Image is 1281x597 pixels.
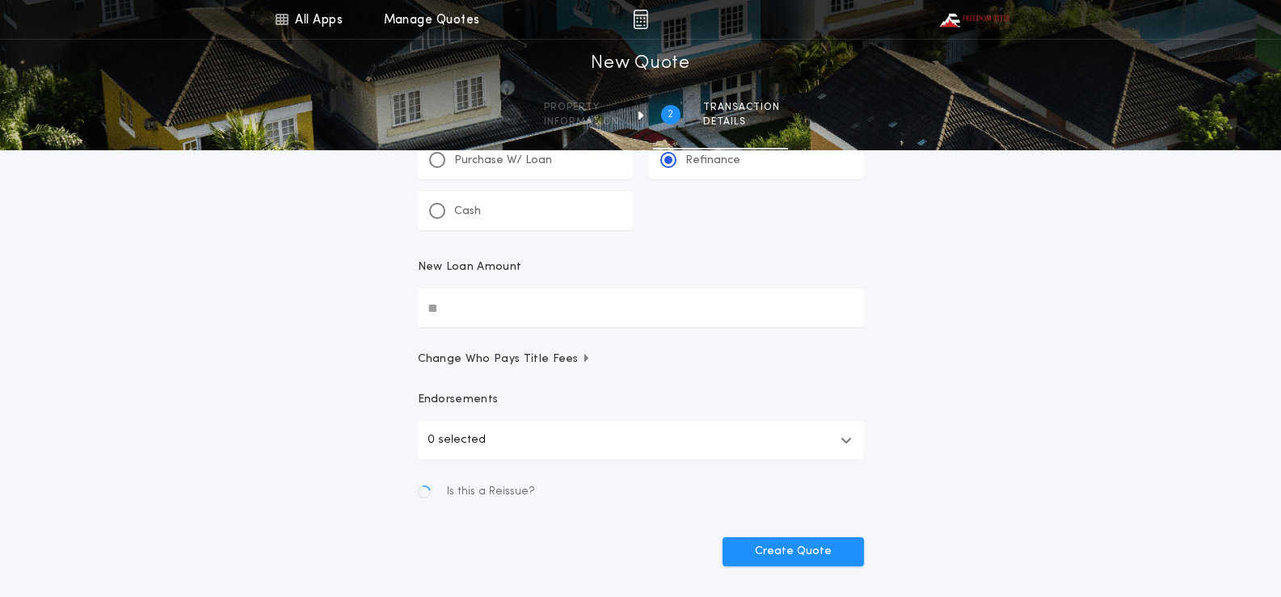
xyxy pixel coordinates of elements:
button: Change Who Pays Title Fees [418,351,864,368]
p: Cash [454,204,481,220]
span: Change Who Pays Title Fees [418,351,592,368]
p: 0 selected [428,431,486,450]
span: Is this a Reissue? [447,484,535,500]
input: New Loan Amount [418,288,864,327]
p: Endorsements [418,392,864,408]
button: Create Quote [723,537,864,566]
img: vs-icon [937,11,1009,27]
img: img [633,10,648,29]
span: information [544,116,619,128]
h2: 2 [668,108,673,121]
p: Purchase W/ Loan [454,153,552,169]
p: Refinance [685,153,740,169]
span: Property [544,101,619,114]
button: 0 selected [418,421,864,460]
h1: New Quote [591,51,689,77]
span: details [703,116,780,128]
p: New Loan Amount [418,259,522,275]
span: Transaction [703,101,780,114]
